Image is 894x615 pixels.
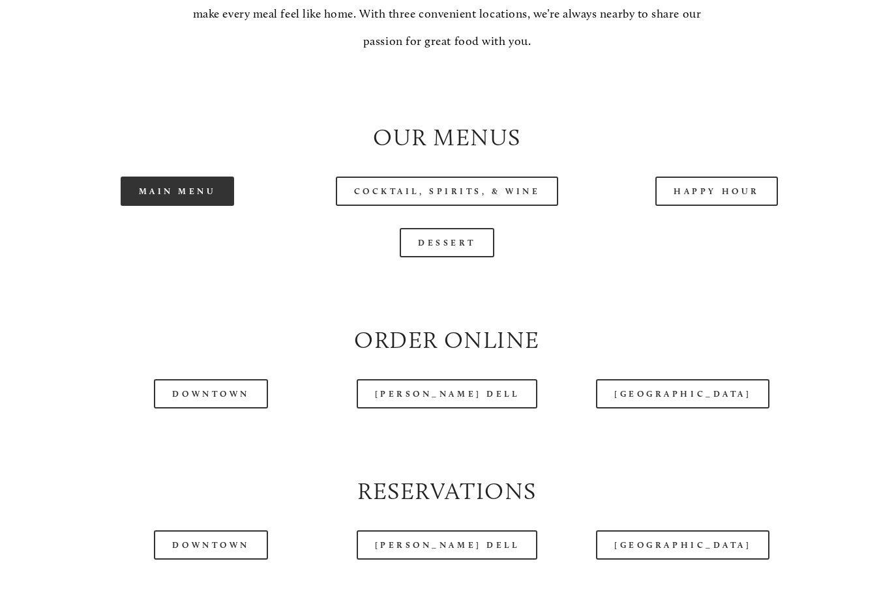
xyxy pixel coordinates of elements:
[53,324,841,357] h2: Order Online
[357,379,538,408] a: [PERSON_NAME] Dell
[154,379,267,408] a: Downtown
[596,379,769,408] a: [GEOGRAPHIC_DATA]
[596,530,769,560] a: [GEOGRAPHIC_DATA]
[121,177,235,206] a: Main Menu
[655,177,778,206] a: Happy Hour
[154,530,267,560] a: Downtown
[53,475,841,508] h2: Reservations
[336,177,559,206] a: Cocktail, Spirits, & Wine
[400,228,494,257] a: Dessert
[53,121,841,154] h2: Our Menus
[357,530,538,560] a: [PERSON_NAME] Dell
